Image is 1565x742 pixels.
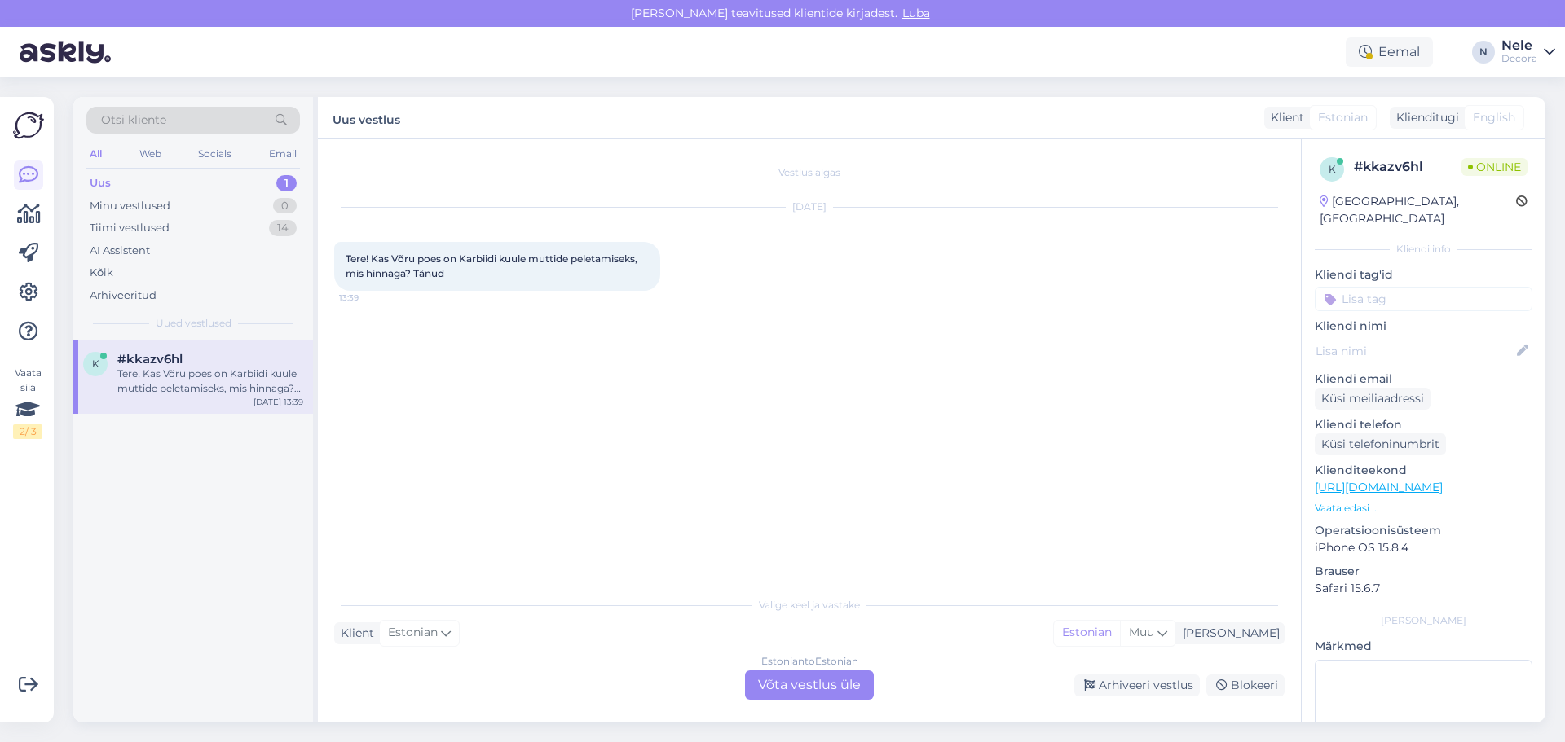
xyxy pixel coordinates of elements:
[745,670,874,700] div: Võta vestlus üle
[1315,416,1532,433] p: Kliendi telefon
[1176,625,1280,642] div: [PERSON_NAME]
[1329,163,1336,175] span: k
[1315,480,1443,494] a: [URL][DOMAIN_NAME]
[761,654,858,669] div: Estonian to Estonian
[92,358,99,370] span: k
[13,110,44,141] img: Askly Logo
[1501,52,1537,65] div: Decora
[86,143,105,165] div: All
[1315,638,1532,655] p: Märkmed
[195,143,235,165] div: Socials
[101,112,166,129] span: Otsi kliente
[897,6,935,20] span: Luba
[90,265,113,281] div: Kõik
[253,396,303,408] div: [DATE] 13:39
[90,288,156,304] div: Arhiveeritud
[1315,242,1532,257] div: Kliendi info
[334,625,374,642] div: Klient
[136,143,165,165] div: Web
[90,175,111,191] div: Uus
[339,292,400,304] span: 13:39
[1315,580,1532,597] p: Safari 15.6.7
[1315,501,1532,516] p: Vaata edasi ...
[1501,39,1537,52] div: Nele
[388,624,438,642] span: Estonian
[276,175,297,191] div: 1
[1315,613,1532,628] div: [PERSON_NAME]
[90,198,170,214] div: Minu vestlused
[156,316,231,331] span: Uued vestlused
[1501,39,1555,65] a: NeleDecora
[334,598,1285,612] div: Valige keel ja vastake
[1315,371,1532,388] p: Kliendi email
[90,243,150,259] div: AI Assistent
[117,367,303,396] div: Tere! Kas Võru poes on Karbiidi kuule muttide peletamiseks, mis hinnaga? Tänud
[1129,625,1154,639] span: Muu
[1346,37,1433,67] div: Eemal
[1074,674,1200,696] div: Arhiveeri vestlus
[1315,433,1446,455] div: Küsi telefoninumbrit
[334,165,1285,180] div: Vestlus algas
[1390,109,1459,126] div: Klienditugi
[266,143,300,165] div: Email
[273,198,297,214] div: 0
[90,220,170,236] div: Tiimi vestlused
[1473,109,1515,126] span: English
[269,220,297,236] div: 14
[1054,621,1120,645] div: Estonian
[117,352,183,367] span: #kkazv6hl
[334,200,1285,214] div: [DATE]
[1354,157,1461,177] div: # kkazv6hl
[1318,109,1368,126] span: Estonian
[1315,287,1532,311] input: Lisa tag
[1264,109,1304,126] div: Klient
[346,252,640,279] span: Tere! Kas Võru poes on Karbiidi kuule muttide peletamiseks, mis hinnaga? Tänud
[333,107,400,129] label: Uus vestlus
[1315,563,1532,580] p: Brauser
[1316,342,1514,360] input: Lisa nimi
[1315,388,1431,410] div: Küsi meiliaadressi
[13,424,42,439] div: 2 / 3
[13,366,42,439] div: Vaata siia
[1472,41,1495,64] div: N
[1315,522,1532,539] p: Operatsioonisüsteem
[1315,318,1532,335] p: Kliendi nimi
[1315,462,1532,479] p: Klienditeekond
[1315,266,1532,283] p: Kliendi tag'id
[1206,674,1285,696] div: Blokeeri
[1461,158,1528,176] span: Online
[1315,539,1532,556] p: iPhone OS 15.8.4
[1320,193,1516,227] div: [GEOGRAPHIC_DATA], [GEOGRAPHIC_DATA]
